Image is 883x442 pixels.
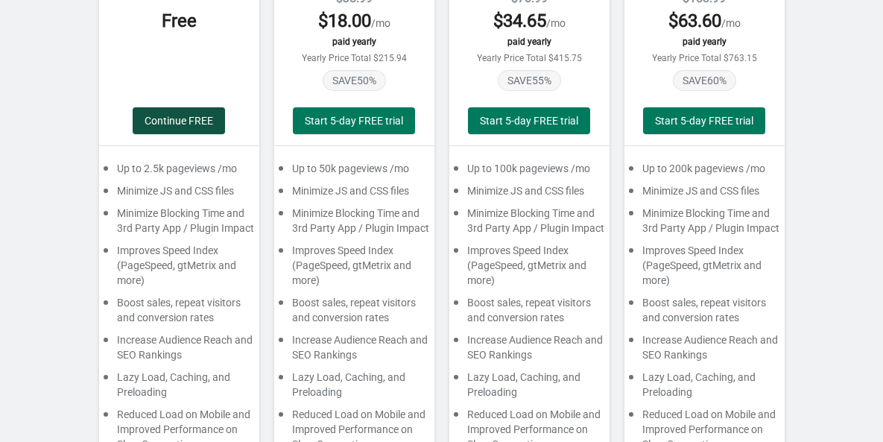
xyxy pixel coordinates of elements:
button: Start 5-day FREE trial [468,107,590,134]
div: Minimize Blocking Time and 3rd Party App / Plugin Impact [449,206,610,243]
span: Start 5-day FREE trial [305,115,403,127]
div: Increase Audience Reach and SEO Rankings [274,332,434,370]
div: Lazy Load, Caching, and Preloading [449,370,610,407]
div: Yearly Price Total $415.75 [464,53,595,63]
div: Increase Audience Reach and SEO Rankings [99,332,259,370]
span: Start 5-day FREE trial [655,115,753,127]
span: Continue FREE [145,115,213,127]
div: Minimize Blocking Time and 3rd Party App / Plugin Impact [274,206,434,243]
div: paid yearly [289,37,420,47]
span: SAVE 55 % [498,70,561,91]
span: $ 18.00 [318,10,371,31]
div: /mo [464,9,595,33]
span: Free [162,10,197,31]
div: Lazy Load, Caching, and Preloading [99,370,259,407]
div: /mo [289,9,420,33]
div: Up to 200k pageviews /mo [624,161,785,183]
div: paid yearly [464,37,595,47]
div: Lazy Load, Caching, and Preloading [274,370,434,407]
div: Lazy Load, Caching, and Preloading [624,370,785,407]
div: Boost sales, repeat visitors and conversion rates [274,295,434,332]
button: Start 5-day FREE trial [643,107,765,134]
span: SAVE 50 % [323,70,386,91]
div: Improves Speed Index (PageSpeed, gtMetrix and more) [99,243,259,295]
div: Minimize JS and CSS files [274,183,434,206]
span: $ 63.60 [668,10,721,31]
div: Minimize JS and CSS files [449,183,610,206]
div: Improves Speed Index (PageSpeed, gtMetrix and more) [449,243,610,295]
div: Increase Audience Reach and SEO Rankings [624,332,785,370]
span: Start 5-day FREE trial [480,115,578,127]
div: Minimize JS and CSS files [99,183,259,206]
div: Up to 50k pageviews /mo [274,161,434,183]
div: Minimize JS and CSS files [624,183,785,206]
div: /mo [639,9,770,33]
div: Boost sales, repeat visitors and conversion rates [99,295,259,332]
div: Increase Audience Reach and SEO Rankings [449,332,610,370]
div: Improves Speed Index (PageSpeed, gtMetrix and more) [274,243,434,295]
div: Minimize Blocking Time and 3rd Party App / Plugin Impact [99,206,259,243]
span: SAVE 60 % [673,70,736,91]
button: Start 5-day FREE trial [293,107,415,134]
div: Boost sales, repeat visitors and conversion rates [449,295,610,332]
div: Up to 100k pageviews /mo [449,161,610,183]
div: Minimize Blocking Time and 3rd Party App / Plugin Impact [624,206,785,243]
div: Yearly Price Total $215.94 [289,53,420,63]
div: Up to 2.5k pageviews /mo [99,161,259,183]
div: Boost sales, repeat visitors and conversion rates [624,295,785,332]
div: Improves Speed Index (PageSpeed, gtMetrix and more) [624,243,785,295]
span: $ 34.65 [493,10,546,31]
button: Continue FREE [133,107,225,134]
div: paid yearly [639,37,770,47]
div: Yearly Price Total $763.15 [639,53,770,63]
